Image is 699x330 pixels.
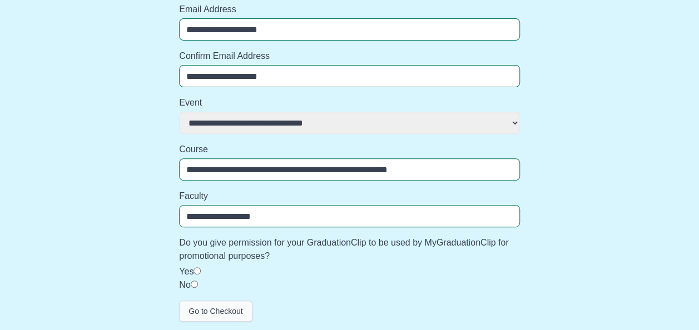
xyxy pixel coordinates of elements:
[179,49,520,63] label: Confirm Email Address
[179,3,520,16] label: Email Address
[179,189,520,203] label: Faculty
[179,236,520,263] label: Do you give permission for your GraduationClip to be used by MyGraduationClip for promotional pur...
[179,280,190,289] label: No
[179,301,252,322] button: Go to Checkout
[179,267,194,276] label: Yes
[179,96,520,109] label: Event
[179,143,520,156] label: Course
